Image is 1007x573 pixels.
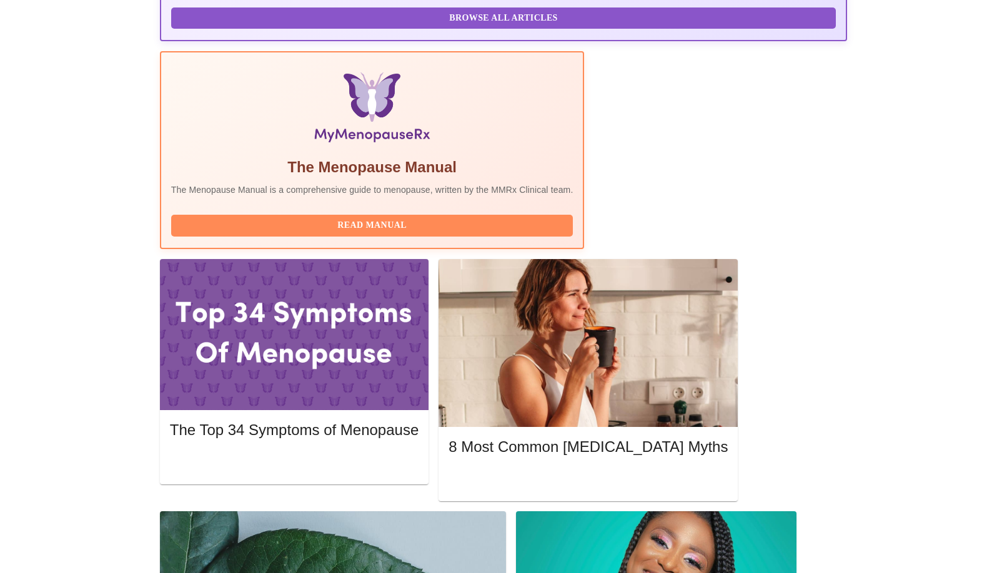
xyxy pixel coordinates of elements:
[171,219,577,230] a: Read Manual
[182,454,406,470] span: Read More
[170,456,422,466] a: Read More
[171,157,573,177] h5: The Menopause Manual
[184,11,823,26] span: Browse All Articles
[449,437,728,457] h5: 8 Most Common [MEDICAL_DATA] Myths
[235,72,509,147] img: Menopause Manual
[171,7,836,29] button: Browse All Articles
[170,451,419,473] button: Read More
[171,184,573,196] p: The Menopause Manual is a comprehensive guide to menopause, written by the MMRx Clinical team.
[184,218,561,233] span: Read Manual
[449,473,731,484] a: Read More
[171,215,573,237] button: Read Manual
[170,420,419,440] h5: The Top 34 Symptoms of Menopause
[449,469,728,491] button: Read More
[461,472,715,487] span: Read More
[171,12,839,22] a: Browse All Articles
